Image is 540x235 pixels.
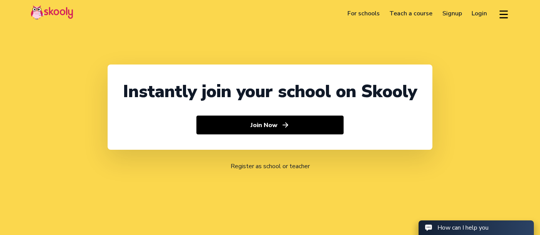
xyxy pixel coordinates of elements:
a: Signup [437,7,467,20]
a: For schools [342,7,385,20]
div: Instantly join your school on Skooly [123,80,417,103]
a: Teach a course [384,7,437,20]
img: Skooly [31,5,73,20]
a: Register as school or teacher [231,162,310,170]
button: menu outline [498,7,509,20]
ion-icon: arrow forward outline [281,121,289,129]
button: Join Nowarrow forward outline [196,116,344,135]
a: Login [467,7,492,20]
